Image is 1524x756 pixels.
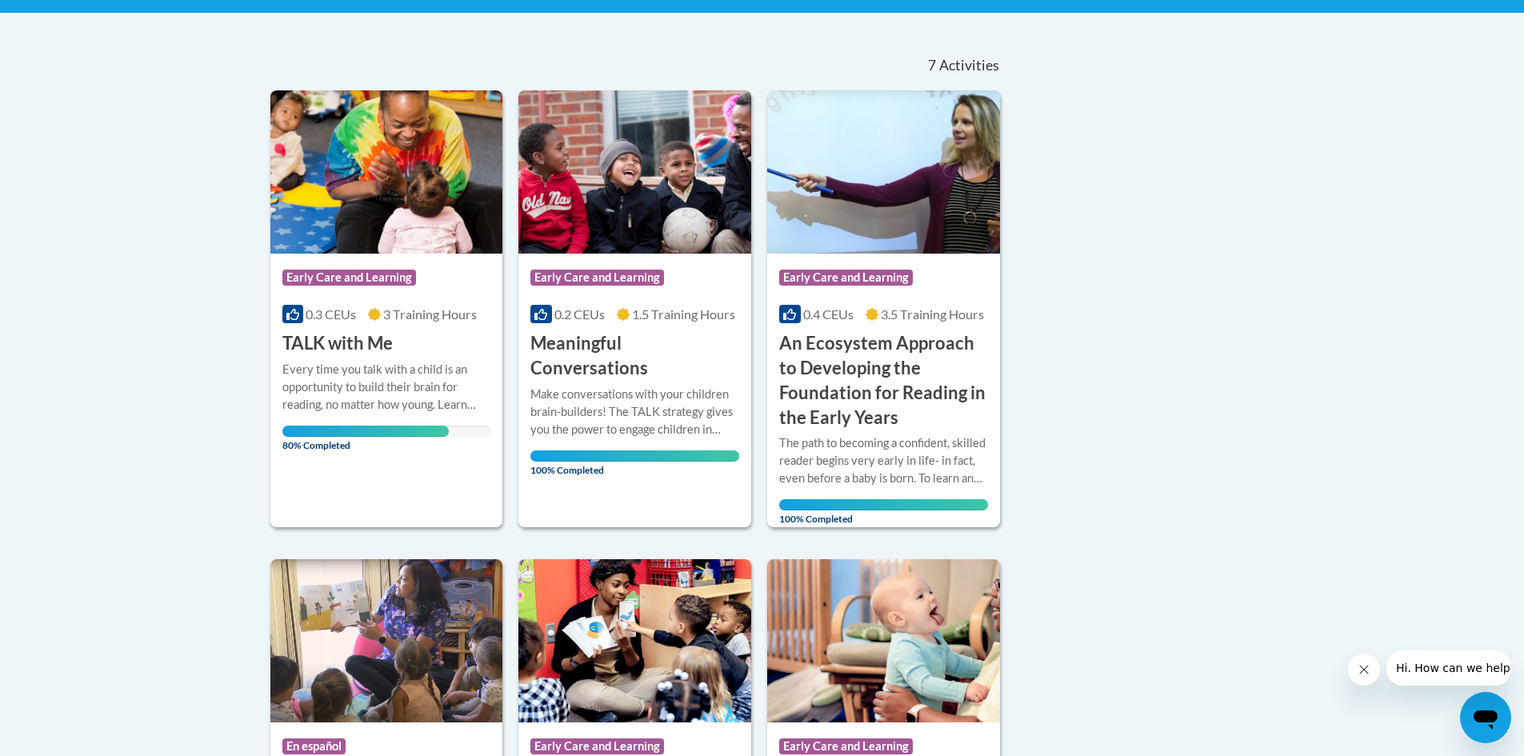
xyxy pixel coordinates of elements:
[282,270,416,286] span: Early Care and Learning
[282,361,491,414] div: Every time you talk with a child is an opportunity to build their brain for reading, no matter ho...
[767,90,1000,527] a: Course LogoEarly Care and Learning0.4 CEUs3.5 Training Hours An Ecosystem Approach to Developing ...
[939,57,999,74] span: Activities
[779,499,988,510] div: Your progress
[928,57,936,74] span: 7
[306,306,356,322] span: 0.3 CEUs
[530,331,739,381] h3: Meaningful Conversations
[518,559,751,722] img: Course Logo
[518,90,751,527] a: Course LogoEarly Care and Learning0.2 CEUs1.5 Training Hours Meaningful ConversationsMake convers...
[1348,654,1380,686] iframe: Close message
[779,434,988,487] div: The path to becoming a confident, skilled reader begins very early in life- in fact, even before ...
[282,426,450,437] div: Your progress
[767,90,1000,254] img: Course Logo
[270,90,503,254] img: Course Logo
[779,499,988,525] span: 100% Completed
[282,738,346,754] span: En español
[530,450,739,476] span: 100% Completed
[530,270,664,286] span: Early Care and Learning
[779,270,913,286] span: Early Care and Learning
[282,331,393,356] h3: TALK with Me
[383,306,477,322] span: 3 Training Hours
[881,306,984,322] span: 3.5 Training Hours
[1386,650,1511,686] iframe: Message from company
[803,306,854,322] span: 0.4 CEUs
[632,306,735,322] span: 1.5 Training Hours
[10,11,130,24] span: Hi. How can we help?
[270,90,503,527] a: Course LogoEarly Care and Learning0.3 CEUs3 Training Hours TALK with MeEvery time you talk with a...
[270,559,503,722] img: Course Logo
[530,738,664,754] span: Early Care and Learning
[530,386,739,438] div: Make conversations with your children brain-builders! The TALK strategy gives you the power to en...
[554,306,605,322] span: 0.2 CEUs
[779,331,988,430] h3: An Ecosystem Approach to Developing the Foundation for Reading in the Early Years
[1460,692,1511,743] iframe: Button to launch messaging window
[767,559,1000,722] img: Course Logo
[779,738,913,754] span: Early Care and Learning
[530,450,739,462] div: Your progress
[282,426,450,451] span: 80% Completed
[518,90,751,254] img: Course Logo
